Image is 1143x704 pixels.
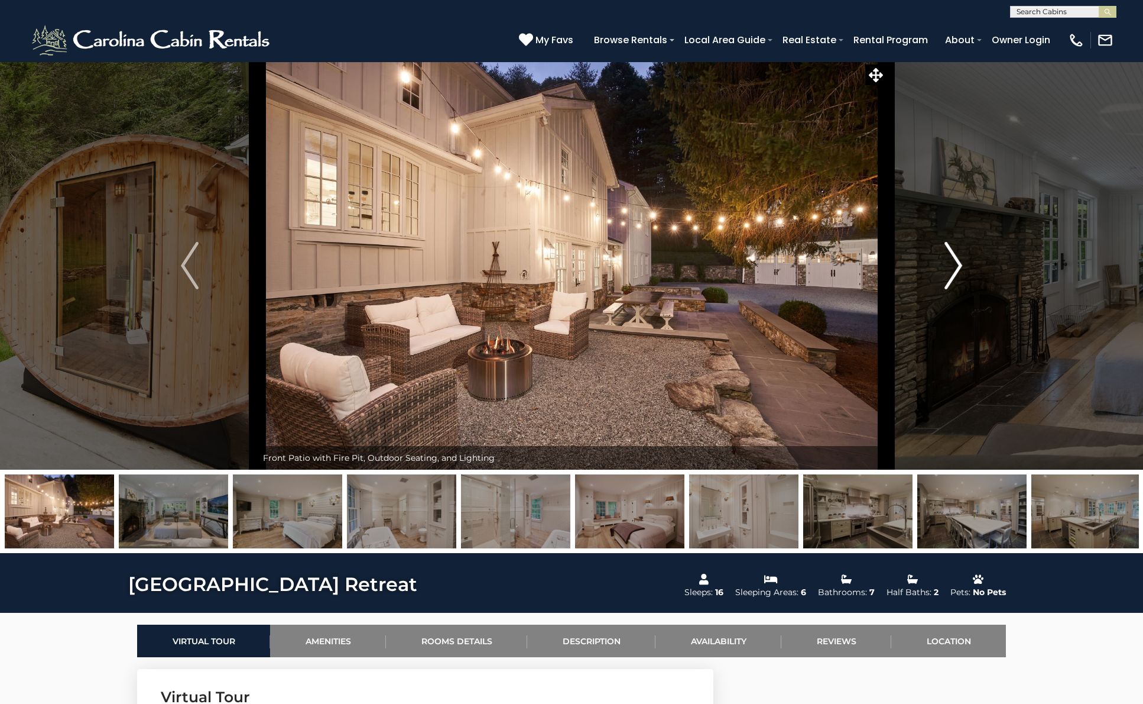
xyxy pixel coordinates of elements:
a: Real Estate [777,30,842,50]
span: My Favs [535,33,573,47]
a: Browse Rentals [588,30,673,50]
a: Local Area Guide [678,30,771,50]
a: Virtual Tour [137,625,270,657]
a: Description [527,625,655,657]
img: 166977968 [575,474,684,548]
a: Rental Program [847,30,934,50]
a: Availability [655,625,781,657]
img: 166977955 [347,474,456,548]
div: Front Patio with Fire Pit, Outdoor Seating, and Lighting [257,446,886,470]
img: arrow [944,242,962,289]
img: phone-regular-white.png [1068,32,1084,49]
img: mail-regular-white.png [1097,32,1113,49]
img: 167200948 [119,474,228,548]
img: 166977906 [5,474,114,548]
img: White-1-2.png [30,22,275,58]
a: Reviews [781,625,891,657]
img: 166977936 [917,474,1027,548]
img: 166977954 [233,474,342,548]
img: 166977937 [803,474,913,548]
img: 166977939 [1031,474,1141,548]
img: 166977969 [689,474,798,548]
a: My Favs [519,33,576,48]
button: Previous [122,62,257,470]
img: 166977956 [461,474,570,548]
a: Amenities [270,625,386,657]
button: Next [886,62,1021,470]
a: About [939,30,980,50]
a: Location [891,625,1006,657]
a: Rooms Details [386,625,527,657]
img: arrow [181,242,199,289]
a: Owner Login [986,30,1056,50]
